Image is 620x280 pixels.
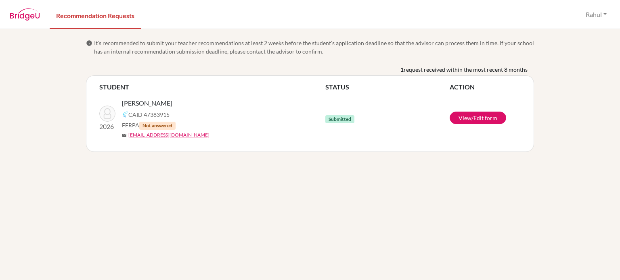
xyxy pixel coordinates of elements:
[122,133,127,138] span: mail
[99,106,115,122] img: Adnani, Lilya
[122,121,176,130] span: FERPA
[404,65,528,74] span: request received within the most recent 8 months
[122,111,128,118] img: Common App logo
[122,98,172,108] span: [PERSON_NAME]
[94,39,534,56] span: It’s recommended to submit your teacher recommendations at least 2 weeks before the student’s app...
[325,115,354,123] span: Submitted
[50,1,141,29] a: Recommendation Requests
[99,82,325,92] th: STUDENT
[128,131,209,139] a: [EMAIL_ADDRESS][DOMAIN_NAME]
[325,82,450,92] th: STATUS
[400,65,404,74] b: 1
[450,112,506,124] a: View/Edit form
[128,110,170,119] span: CAID 47383915
[139,122,176,130] span: Not answered
[582,7,610,22] button: Rahul
[450,82,521,92] th: ACTION
[10,8,40,21] img: BridgeU logo
[99,122,115,131] p: 2026
[86,40,92,46] span: info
